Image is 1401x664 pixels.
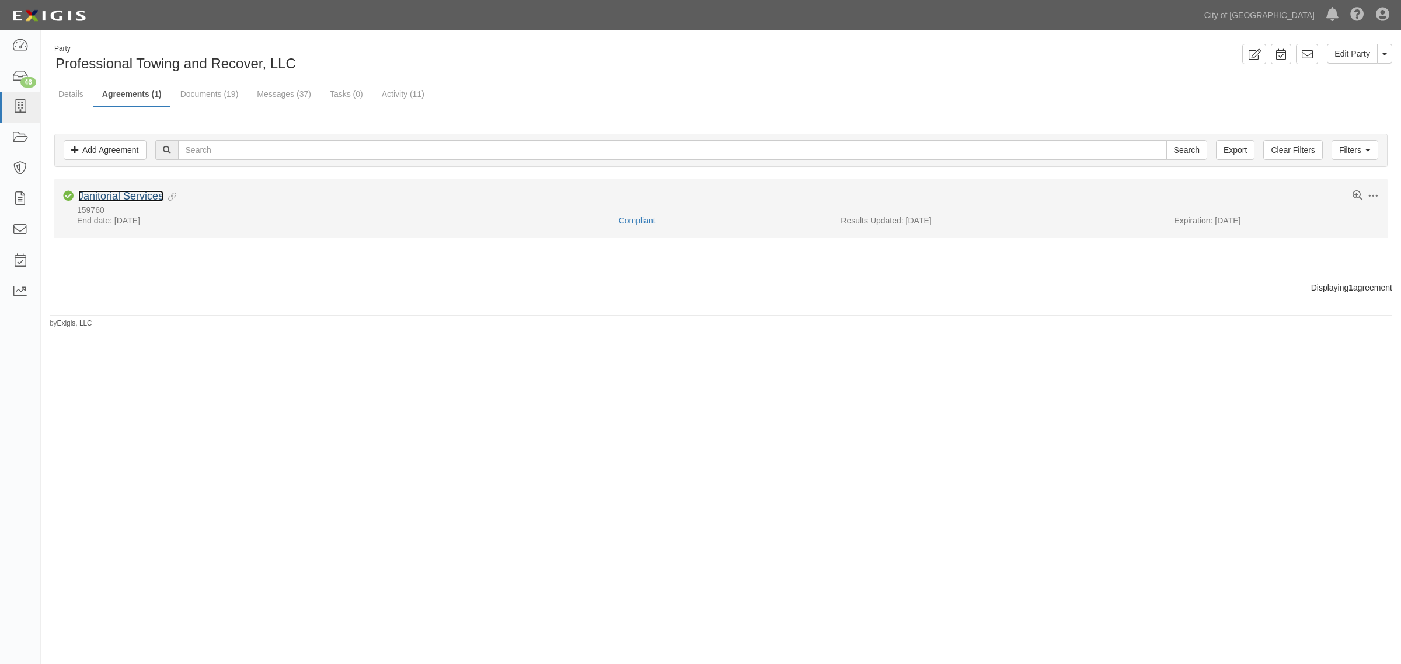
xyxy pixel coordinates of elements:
[78,190,176,203] div: Janitorial Services
[1198,4,1320,27] a: City of [GEOGRAPHIC_DATA]
[50,44,712,74] div: Professional Towing and Recover, LLC
[1216,140,1254,160] a: Export
[63,191,74,201] i: Compliant
[178,140,1167,160] input: Search
[55,55,296,71] span: Professional Towing and Recover, LLC
[1348,283,1353,292] b: 1
[9,5,89,26] img: logo-5460c22ac91f19d4615b14bd174203de0afe785f0fc80cf4dbbc73dc1793850b.png
[50,319,92,328] small: by
[63,205,1379,215] div: 159760
[63,215,610,226] div: End date: [DATE]
[1332,140,1378,160] a: Filters
[1353,191,1362,201] a: View results summary
[1174,215,1379,226] div: Expiration: [DATE]
[64,140,147,160] a: Add Agreement
[163,193,176,201] i: Evidence Linked
[93,82,170,107] a: Agreements (1)
[54,44,296,54] div: Party
[41,282,1401,293] div: Displaying agreement
[1350,8,1364,22] i: Help Center - Complianz
[78,190,163,202] a: Janitorial Services
[172,82,248,106] a: Documents (19)
[1263,140,1322,160] a: Clear Filters
[1166,140,1207,160] input: Search
[1327,44,1378,64] a: Edit Party
[619,216,656,225] a: Compliant
[248,82,320,106] a: Messages (37)
[20,77,36,88] div: 46
[841,215,1156,226] div: Results Updated: [DATE]
[321,82,372,106] a: Tasks (0)
[373,82,433,106] a: Activity (11)
[57,319,92,327] a: Exigis, LLC
[50,82,92,106] a: Details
